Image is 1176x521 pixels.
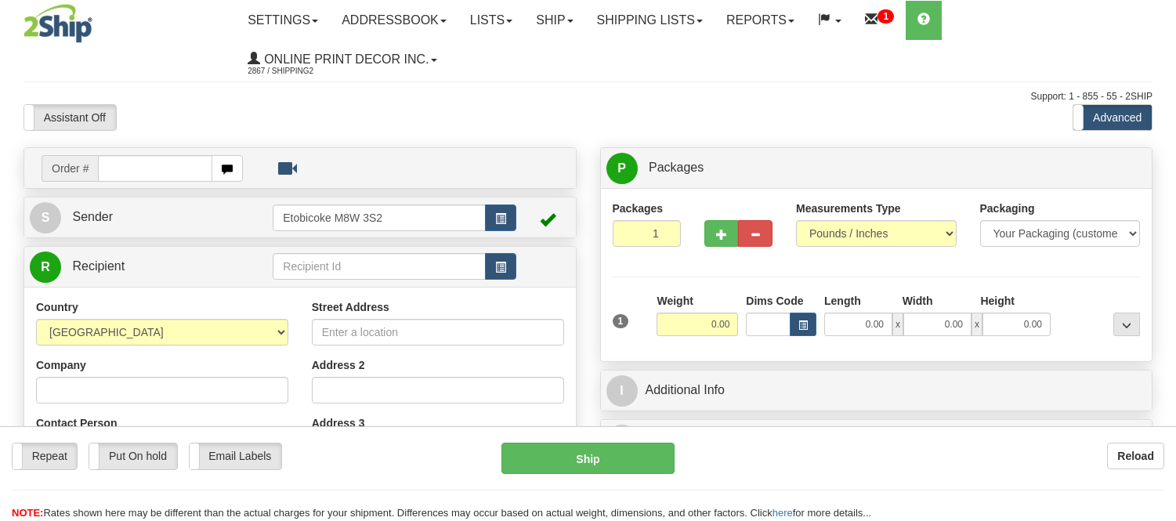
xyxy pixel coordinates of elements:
[236,1,330,40] a: Settings
[248,63,365,79] span: 2867 / Shipping2
[312,319,564,346] input: Enter a location
[980,201,1035,216] label: Packaging
[24,4,92,43] img: logo2867.jpg
[585,1,715,40] a: Shipping lists
[12,507,43,519] span: NOTE:
[972,313,982,336] span: x
[13,443,77,469] label: Repeat
[72,259,125,273] span: Recipient
[613,201,664,216] label: Packages
[903,293,933,309] label: Width
[24,105,116,130] label: Assistant Off
[30,202,61,233] span: S
[606,425,638,456] span: $
[273,204,485,231] input: Sender Id
[1113,313,1140,336] div: ...
[773,507,793,519] a: here
[236,40,448,79] a: Online Print Decor Inc. 2867 / Shipping2
[273,253,485,280] input: Recipient Id
[606,375,638,407] span: I
[980,293,1015,309] label: Height
[89,443,176,469] label: Put On hold
[36,357,86,373] label: Company
[1073,105,1152,130] label: Advanced
[613,314,629,328] span: 1
[30,201,273,233] a: S Sender
[606,374,1147,407] a: IAdditional Info
[824,293,861,309] label: Length
[1107,443,1164,469] button: Reload
[30,251,61,283] span: R
[1140,180,1174,340] iframe: chat widget
[458,1,524,40] a: Lists
[796,201,901,216] label: Measurements Type
[524,1,584,40] a: Ship
[312,357,365,373] label: Address 2
[746,293,803,309] label: Dims Code
[42,155,98,182] span: Order #
[1117,450,1154,462] b: Reload
[877,9,894,24] sup: 1
[501,443,674,474] button: Ship
[853,1,906,40] a: 1
[190,443,281,469] label: Email Labels
[36,299,78,315] label: Country
[715,1,806,40] a: Reports
[606,152,1147,184] a: P Packages
[606,424,1147,456] a: $Rates
[24,90,1152,103] div: Support: 1 - 855 - 55 - 2SHIP
[72,210,113,223] span: Sender
[657,293,693,309] label: Weight
[30,251,246,283] a: R Recipient
[312,299,389,315] label: Street Address
[260,52,429,66] span: Online Print Decor Inc.
[36,415,117,431] label: Contact Person
[892,313,903,336] span: x
[606,153,638,184] span: P
[312,415,365,431] label: Address 3
[330,1,458,40] a: Addressbook
[649,161,704,174] span: Packages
